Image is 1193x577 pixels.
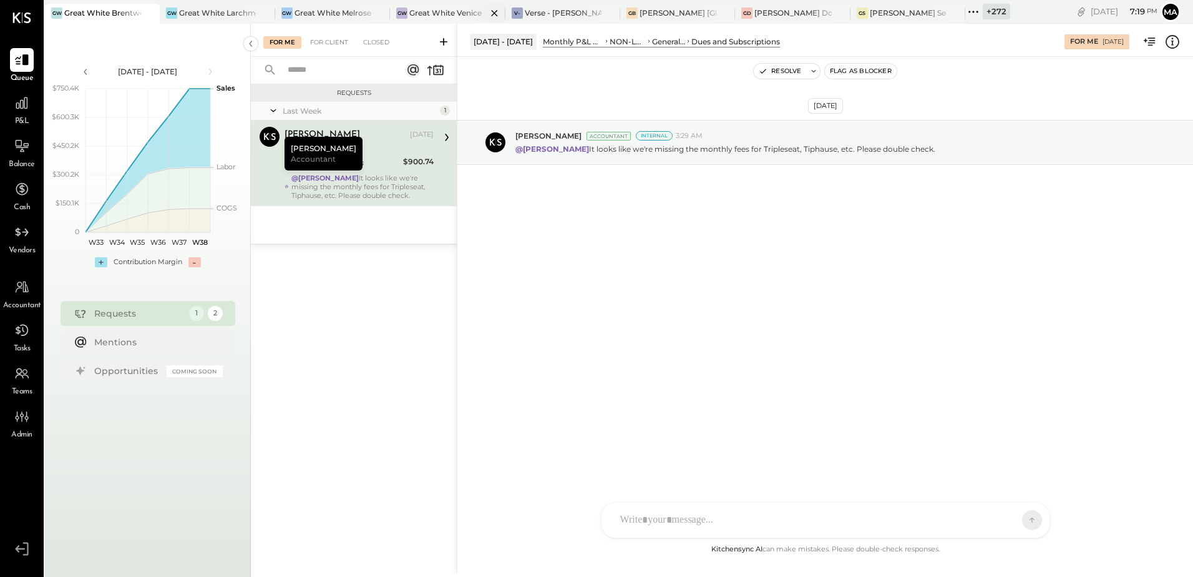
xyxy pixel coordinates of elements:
a: Admin [1,405,43,441]
div: For Me [263,36,301,49]
text: W35 [130,238,145,247]
text: COGS [217,204,237,212]
text: W38 [192,238,207,247]
strong: @[PERSON_NAME] [515,144,589,154]
span: Balance [9,159,35,170]
div: Great White Venice [409,7,482,18]
div: [DATE] - [DATE] [470,34,537,49]
a: Vendors [1,220,43,257]
text: W34 [109,238,125,247]
a: Balance [1,134,43,170]
button: Ma [1161,2,1181,22]
text: Labor [217,162,235,171]
div: Mentions [94,336,217,348]
div: [DATE] - [DATE] [95,66,201,77]
div: - [188,257,201,267]
div: 1 [189,306,204,321]
div: [PERSON_NAME] [285,137,363,170]
div: Contribution Margin [114,257,182,267]
a: Cash [1,177,43,214]
div: [DATE] [410,130,434,140]
p: It looks like we're missing the monthly fees for Tripleseat, Tiphause, etc. Please double check. [515,144,935,154]
div: Great White Brentwood [64,7,141,18]
div: Closed [357,36,396,49]
div: V- [512,7,523,19]
div: [DATE] [808,98,843,114]
text: $600.3K [52,112,79,121]
div: GD [741,7,752,19]
span: Accountant [291,154,336,164]
div: [DATE] [1103,37,1124,46]
div: Great White Larchmont [179,7,256,18]
div: General & Administrative Expenses [652,36,685,47]
div: GB [626,7,638,19]
div: GW [396,7,407,19]
text: W37 [172,238,187,247]
div: [DATE] [1091,6,1157,17]
div: GW [51,7,62,19]
span: Teams [12,387,32,398]
text: $300.2K [52,170,79,179]
div: 1 [440,106,450,116]
a: Queue [1,48,43,84]
div: [PERSON_NAME] Downtown [754,7,831,18]
div: Requests [94,307,183,320]
div: Requests [257,89,450,97]
text: $750.4K [52,84,79,92]
div: GS [857,7,868,19]
text: $450.2K [52,141,79,150]
span: Cash [14,202,30,214]
text: Sales [217,84,235,92]
span: 3:29 AM [676,131,703,141]
span: Accountant [3,300,41,312]
div: Monthly P&L Comparison [543,36,603,47]
div: It looks like we're missing the monthly fees for Tripleseat, Tiphause, etc. Please double check. [291,174,434,200]
div: 2 [208,306,223,321]
a: Tasks [1,318,43,355]
a: Teams [1,362,43,398]
div: GW [281,7,293,19]
div: Verse - [PERSON_NAME] Lankershim LLC [525,7,601,18]
div: copy link [1075,5,1088,18]
span: Vendors [9,245,36,257]
div: Coming Soon [167,365,223,377]
div: Accountant [587,132,631,141]
span: Tasks [14,343,31,355]
text: $150.1K [56,199,79,207]
div: $900.74 [403,155,434,168]
div: [PERSON_NAME] Seaport [870,7,947,18]
strong: @[PERSON_NAME] [291,174,359,182]
text: W33 [88,238,103,247]
span: Admin [11,430,32,441]
text: W36 [150,238,166,247]
div: Opportunities [94,365,160,377]
div: NON-LABOR OPERATING EXPENSES [610,36,646,47]
button: Resolve [754,64,806,79]
div: [PERSON_NAME] [GEOGRAPHIC_DATA] [640,7,716,18]
div: For Me [1070,37,1098,47]
a: P&L [1,91,43,127]
div: For Client [304,36,354,49]
span: P&L [15,116,29,127]
div: Internal [636,131,673,141]
div: GW [166,7,177,19]
div: Last Week [283,106,437,116]
span: Queue [11,73,34,84]
div: [PERSON_NAME] [285,129,360,141]
a: Accountant [1,275,43,312]
div: Great White Melrose [295,7,371,18]
div: Dues and Subscriptions [691,36,780,47]
div: + 272 [983,4,1010,19]
div: + [95,257,107,267]
button: Flag as Blocker [825,64,897,79]
text: 0 [75,227,79,236]
span: [PERSON_NAME] [515,131,582,141]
